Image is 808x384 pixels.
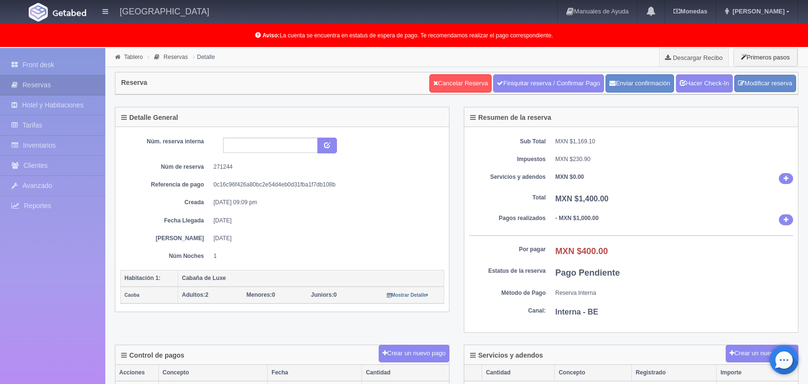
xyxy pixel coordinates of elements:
[632,365,717,381] th: Registrado
[469,214,546,222] dt: Pagos realizados
[469,173,546,181] dt: Servicios y adendos
[213,234,437,243] dd: [DATE]
[53,9,86,16] img: Getabed
[482,365,555,381] th: Cantidad
[555,268,620,278] b: Pago Pendiente
[555,246,608,256] b: MXN $400.00
[124,54,143,60] a: Tablero
[555,289,793,297] dd: Reserva Interna
[555,174,584,180] b: MXN $0.00
[191,52,217,61] li: Detalle
[734,75,796,93] a: Modificar reserva
[213,252,437,260] dd: 1
[127,163,204,171] dt: Núm de reserva
[387,291,428,298] a: Mostrar Detalle
[469,289,546,297] dt: Método de Pago
[555,308,598,316] b: Interna - BE
[120,5,209,17] h4: [GEOGRAPHIC_DATA]
[469,267,546,275] dt: Estatus de la reserva
[733,48,797,67] button: Primeros pasos
[660,48,728,67] a: Descargar Recibo
[469,194,546,202] dt: Total
[182,291,205,298] strong: Adultos:
[268,365,362,381] th: Fecha
[127,234,204,243] dt: [PERSON_NAME]
[362,365,449,381] th: Cantidad
[262,32,280,39] b: Aviso:
[730,8,785,15] span: [PERSON_NAME]
[158,365,268,381] th: Concepto
[470,352,543,359] h4: Servicios y adendos
[470,114,551,121] h4: Resumen de la reserva
[311,291,334,298] strong: Juniors:
[469,307,546,315] dt: Canal:
[127,198,204,207] dt: Creada
[555,138,793,146] dd: MXN $1,169.10
[493,74,604,93] a: Finiquitar reserva / Confirmar Pago
[115,365,158,381] th: Acciones
[182,291,208,298] span: 2
[469,245,546,254] dt: Por pagar
[606,74,674,93] button: Enviar confirmación
[127,138,204,146] dt: Núm. reserva interna
[555,215,599,221] b: - MXN $1,000.00
[121,79,147,86] h4: Reserva
[213,163,437,171] dd: 271244
[555,155,793,163] dd: MXN $230.90
[387,292,428,298] small: Mostrar Detalle
[213,198,437,207] dd: [DATE] 09:09 pm
[121,352,184,359] h4: Control de pagos
[555,195,608,203] b: MXN $1,400.00
[247,291,275,298] span: 0
[717,365,798,381] th: Importe
[213,217,437,225] dd: [DATE]
[676,74,733,93] a: Hacer Check-In
[429,74,492,93] a: Cancelar Reserva
[379,345,449,362] button: Crear un nuevo pago
[121,114,178,121] h4: Detalle General
[469,138,546,146] dt: Sub Total
[469,155,546,163] dt: Impuestos
[178,270,444,287] th: Cabaña de Luxe
[213,181,437,189] dd: 0c16c96f426a80bc2e54d4eb0d31fba1f7db108b
[124,292,139,298] small: Caoba
[127,217,204,225] dt: Fecha Llegada
[247,291,272,298] strong: Menores:
[555,365,632,381] th: Concepto
[124,275,160,281] b: Habitación 1:
[726,345,798,362] button: Crear un nuevo cargo
[673,8,707,15] b: Monedas
[164,54,188,60] a: Reservas
[311,291,337,298] span: 0
[127,252,204,260] dt: Núm Noches
[29,3,48,22] img: Getabed
[127,181,204,189] dt: Referencia de pago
